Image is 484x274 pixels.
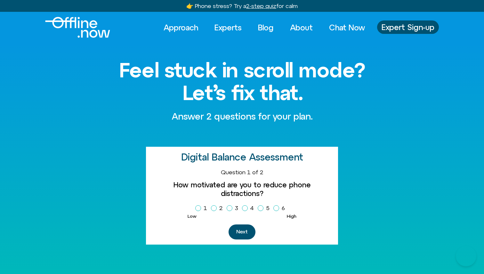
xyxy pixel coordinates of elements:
h2: Digital Balance Assessment [181,152,303,162]
u: 2-step quiz [246,3,276,9]
span: High [287,214,296,219]
button: Next [229,224,255,239]
label: 2 [211,203,225,214]
a: Experts [209,20,247,35]
h1: Feel stuck in scroll mode? Let’s fix that. [105,59,379,104]
label: 6 [273,203,287,214]
div: Logo [45,17,99,38]
a: Expert Sign-up [377,20,439,34]
div: Question 1 of 2 [151,169,333,176]
form: Homepage Sign Up [151,169,333,239]
a: Blog [252,20,279,35]
a: 👉 Phone stress? Try a2-step quizfor calm [186,3,298,9]
label: How motivated are you to reduce phone distractions? [151,181,333,198]
iframe: Botpress [456,246,476,266]
span: Low [188,214,197,219]
span: Expert Sign-up [382,23,434,31]
label: 5 [258,203,272,214]
label: 1 [195,203,210,214]
a: About [284,20,319,35]
a: Chat Now [323,20,371,35]
img: offline.now [45,17,110,38]
label: 4 [242,203,256,214]
a: Approach [158,20,204,35]
label: 3 [227,203,241,214]
p: Answer 2 questions for your plan. [172,110,312,123]
nav: Menu [158,20,371,35]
